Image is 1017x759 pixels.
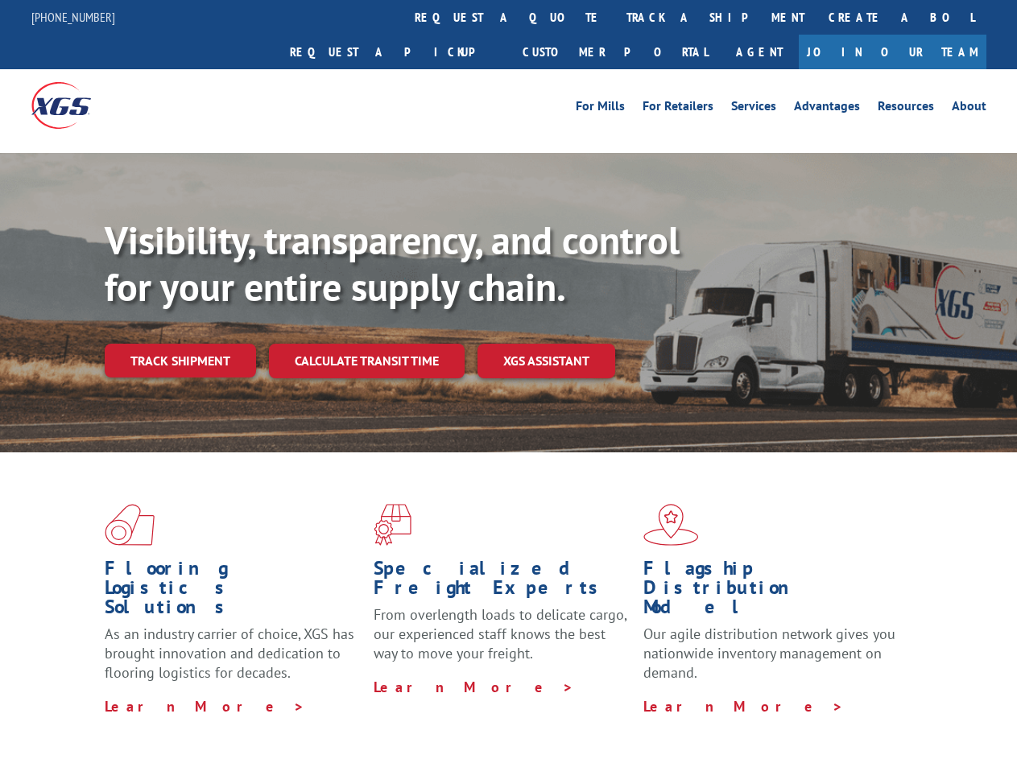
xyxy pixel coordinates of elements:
[105,625,354,682] span: As an industry carrier of choice, XGS has brought innovation and dedication to flooring logistics...
[105,697,305,716] a: Learn More >
[643,100,713,118] a: For Retailers
[269,344,465,378] a: Calculate transit time
[374,504,411,546] img: xgs-icon-focused-on-flooring-red
[105,504,155,546] img: xgs-icon-total-supply-chain-intelligence-red
[878,100,934,118] a: Resources
[799,35,986,69] a: Join Our Team
[374,678,574,696] a: Learn More >
[477,344,615,378] a: XGS ASSISTANT
[105,559,362,625] h1: Flooring Logistics Solutions
[105,215,680,311] b: Visibility, transparency, and control for your entire supply chain.
[31,9,115,25] a: [PHONE_NUMBER]
[643,559,900,625] h1: Flagship Distribution Model
[952,100,986,118] a: About
[720,35,799,69] a: Agent
[374,605,630,677] p: From overlength loads to delicate cargo, our experienced staff knows the best way to move your fr...
[576,100,625,118] a: For Mills
[511,35,720,69] a: Customer Portal
[374,559,630,605] h1: Specialized Freight Experts
[105,344,256,377] a: Track shipment
[731,100,776,118] a: Services
[643,504,699,546] img: xgs-icon-flagship-distribution-model-red
[643,625,895,682] span: Our agile distribution network gives you nationwide inventory management on demand.
[278,35,511,69] a: Request a pickup
[643,697,844,716] a: Learn More >
[794,100,860,118] a: Advantages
